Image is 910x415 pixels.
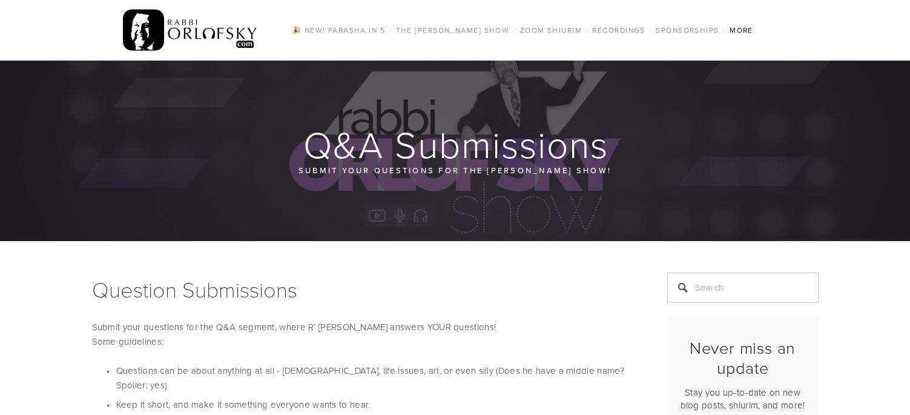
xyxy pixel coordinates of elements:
[123,7,258,54] img: RabbiOrlofsky.com
[652,22,722,38] a: Sponsorships
[288,22,389,38] a: 🎉 NEW! Parasha in 5
[165,164,746,177] p: Submit your questions for the [PERSON_NAME] Show!
[649,25,652,35] span: /
[116,397,637,412] p: Keep it short, and make it something everyone wants to hear.
[667,273,819,303] input: Search
[116,364,637,393] p: Questions can be about anything at all - [DEMOGRAPHIC_DATA], life issues, art, or even silly (Doe...
[513,25,516,35] span: /
[589,22,648,38] a: Recordings
[585,25,589,35] span: /
[389,25,392,35] span: /
[678,338,808,377] h2: Never miss an update
[92,320,637,349] p: Submit your questions for the Q&A segment, where R’ [PERSON_NAME] answers YOUR questions! Some gu...
[516,22,585,38] a: Zoom Shiurim
[726,22,757,38] a: More
[392,22,513,38] a: The [PERSON_NAME] Show
[723,25,726,35] span: /
[92,273,637,305] h1: Question Submissions
[92,125,820,164] h1: Q&A Submissions
[678,386,808,411] p: Stay you up-to-date on new blog posts, shiurim, and more!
